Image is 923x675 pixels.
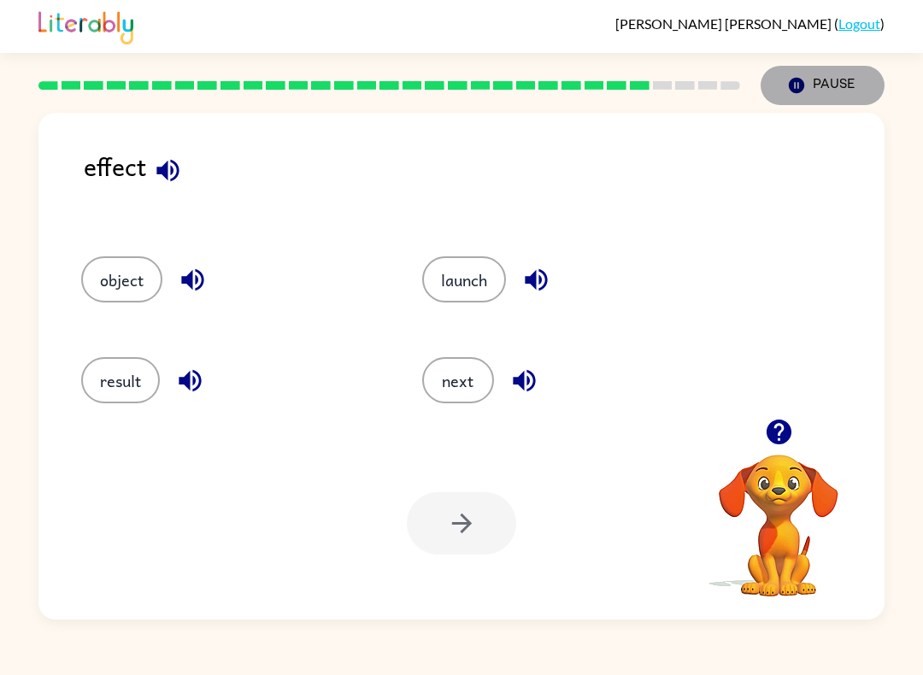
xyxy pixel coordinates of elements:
div: ( ) [615,15,885,32]
button: result [81,357,160,403]
a: Logout [838,15,880,32]
div: effect [84,147,885,222]
img: Literably [38,7,133,44]
button: launch [422,256,506,302]
button: next [422,357,494,403]
span: [PERSON_NAME] [PERSON_NAME] [615,15,834,32]
button: Pause [761,66,885,105]
button: object [81,256,162,302]
video: Your browser must support playing .mp4 files to use Literably. Please try using another browser. [693,428,864,599]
